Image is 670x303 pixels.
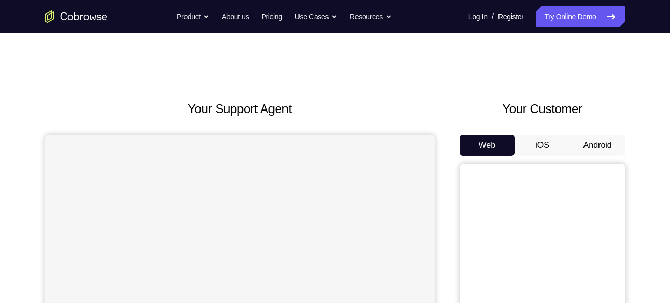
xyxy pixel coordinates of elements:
[460,100,625,118] h2: Your Customer
[498,6,523,27] a: Register
[177,6,209,27] button: Product
[515,135,570,156] button: iOS
[460,135,515,156] button: Web
[261,6,282,27] a: Pricing
[570,135,625,156] button: Android
[468,6,488,27] a: Log In
[350,6,392,27] button: Resources
[536,6,625,27] a: Try Online Demo
[45,100,435,118] h2: Your Support Agent
[222,6,249,27] a: About us
[492,10,494,23] span: /
[295,6,337,27] button: Use Cases
[45,10,107,23] a: Go to the home page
